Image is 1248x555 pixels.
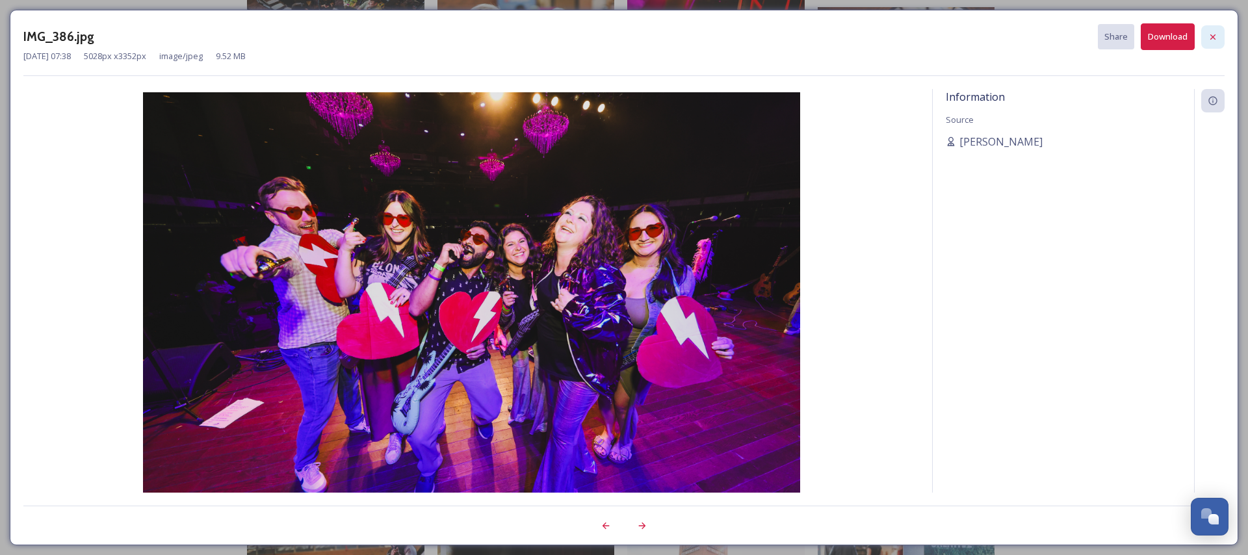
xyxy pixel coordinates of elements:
[159,50,203,62] span: image/jpeg
[216,50,246,62] span: 9.52 MB
[959,134,1043,149] span: [PERSON_NAME]
[1141,23,1195,50] button: Download
[1191,498,1228,536] button: Open Chat
[23,50,71,62] span: [DATE] 07:38
[946,114,974,125] span: Source
[84,50,146,62] span: 5028 px x 3352 px
[1098,24,1134,49] button: Share
[946,90,1005,104] span: Information
[23,92,919,530] img: IMG_386.jpg
[23,27,94,46] h3: IMG_386.jpg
